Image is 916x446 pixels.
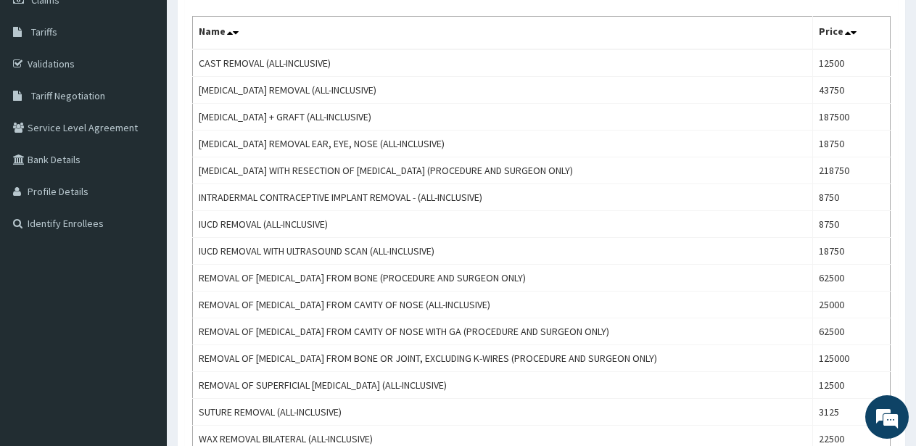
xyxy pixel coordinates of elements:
[84,132,200,278] span: We're online!
[813,77,891,104] td: 43750
[813,104,891,131] td: 187500
[193,292,813,318] td: REMOVAL OF [MEDICAL_DATA] FROM CAVITY OF NOSE (ALL-INCLUSIVE)
[813,211,891,238] td: 8750
[813,131,891,157] td: 18750
[193,372,813,399] td: REMOVAL OF SUPERFICIAL [MEDICAL_DATA] (ALL-INCLUSIVE)
[193,17,813,50] th: Name
[193,238,813,265] td: IUCD REMOVAL WITH ULTRASOUND SCAN (ALL-INCLUSIVE)
[813,292,891,318] td: 25000
[193,49,813,77] td: CAST REMOVAL (ALL-INCLUSIVE)
[31,89,105,102] span: Tariff Negotiation
[193,399,813,426] td: SUTURE REMOVAL (ALL-INCLUSIVE)
[193,265,813,292] td: REMOVAL OF [MEDICAL_DATA] FROM BONE (PROCEDURE AND SURGEON ONLY)
[27,73,59,109] img: d_794563401_company_1708531726252_794563401
[193,211,813,238] td: IUCD REMOVAL (ALL-INCLUSIVE)
[813,49,891,77] td: 12500
[813,399,891,426] td: 3125
[813,157,891,184] td: 218750
[193,104,813,131] td: [MEDICAL_DATA] + GRAFT (ALL-INCLUSIVE)
[813,345,891,372] td: 125000
[75,81,244,100] div: Chat with us now
[813,265,891,292] td: 62500
[813,238,891,265] td: 18750
[238,7,273,42] div: Minimize live chat window
[7,294,276,345] textarea: Type your message and hit 'Enter'
[193,184,813,211] td: INTRADERMAL CONTRACEPTIVE IMPLANT REMOVAL - (ALL-INCLUSIVE)
[193,318,813,345] td: REMOVAL OF [MEDICAL_DATA] FROM CAVITY OF NOSE WITH GA (PROCEDURE AND SURGEON ONLY)
[193,157,813,184] td: [MEDICAL_DATA] WITH RESECTION OF [MEDICAL_DATA] (PROCEDURE AND SURGEON ONLY)
[193,131,813,157] td: [MEDICAL_DATA] REMOVAL EAR, EYE, NOSE (ALL-INCLUSIVE)
[813,184,891,211] td: 8750
[31,25,57,38] span: Tariffs
[193,77,813,104] td: [MEDICAL_DATA] REMOVAL (ALL-INCLUSIVE)
[813,372,891,399] td: 12500
[813,17,891,50] th: Price
[193,345,813,372] td: REMOVAL OF [MEDICAL_DATA] FROM BONE OR JOINT, EXCLUDING K-WIRES (PROCEDURE AND SURGEON ONLY)
[813,318,891,345] td: 62500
